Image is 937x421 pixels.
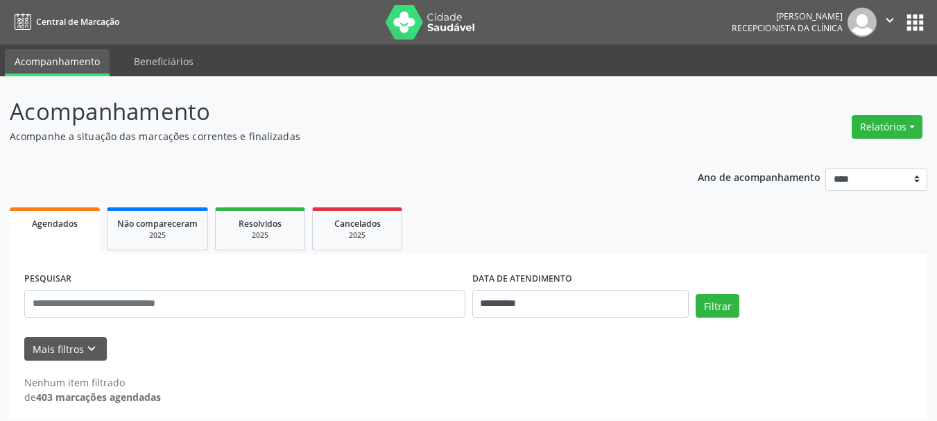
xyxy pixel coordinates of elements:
button:  [877,8,903,37]
a: Acompanhamento [5,49,110,76]
div: [PERSON_NAME] [732,10,843,22]
span: Resolvidos [239,218,282,230]
button: apps [903,10,927,35]
span: Cancelados [334,218,381,230]
i:  [882,12,897,28]
div: 2025 [117,230,198,241]
button: Filtrar [696,294,739,318]
span: Não compareceram [117,218,198,230]
div: 2025 [225,230,295,241]
div: de [24,390,161,404]
a: Central de Marcação [10,10,119,33]
p: Acompanhamento [10,94,652,129]
a: Beneficiários [124,49,203,74]
strong: 403 marcações agendadas [36,390,161,404]
span: Agendados [32,218,78,230]
label: PESQUISAR [24,268,71,290]
img: img [848,8,877,37]
label: DATA DE ATENDIMENTO [472,268,572,290]
i: keyboard_arrow_down [84,341,99,356]
span: Recepcionista da clínica [732,22,843,34]
p: Acompanhe a situação das marcações correntes e finalizadas [10,129,652,144]
span: Central de Marcação [36,16,119,28]
div: 2025 [323,230,392,241]
div: Nenhum item filtrado [24,375,161,390]
button: Relatórios [852,115,922,139]
button: Mais filtroskeyboard_arrow_down [24,337,107,361]
p: Ano de acompanhamento [698,168,820,185]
